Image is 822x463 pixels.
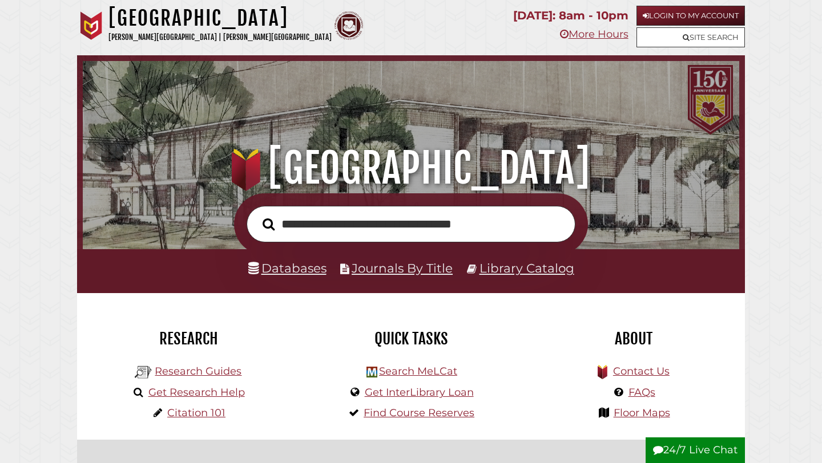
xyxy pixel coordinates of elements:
[155,365,241,377] a: Research Guides
[628,386,655,399] a: FAQs
[613,365,670,377] a: Contact Us
[366,367,377,377] img: Hekman Library Logo
[636,27,745,47] a: Site Search
[263,217,275,230] i: Search
[531,329,736,348] h2: About
[308,329,514,348] h2: Quick Tasks
[257,215,280,234] button: Search
[365,386,474,399] a: Get InterLibrary Loan
[364,407,474,419] a: Find Course Reserves
[560,28,628,40] a: More Hours
[379,365,457,377] a: Search MeLCat
[95,143,727,193] h1: [GEOGRAPHIC_DATA]
[135,364,152,381] img: Hekman Library Logo
[148,386,245,399] a: Get Research Help
[108,6,332,31] h1: [GEOGRAPHIC_DATA]
[86,329,291,348] h2: Research
[513,6,628,26] p: [DATE]: 8am - 10pm
[614,407,670,419] a: Floor Maps
[167,407,225,419] a: Citation 101
[77,11,106,40] img: Calvin University
[352,261,453,275] a: Journals By Title
[108,31,332,44] p: [PERSON_NAME][GEOGRAPHIC_DATA] | [PERSON_NAME][GEOGRAPHIC_DATA]
[335,11,363,40] img: Calvin Theological Seminary
[248,261,327,275] a: Databases
[636,6,745,26] a: Login to My Account
[479,261,574,275] a: Library Catalog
